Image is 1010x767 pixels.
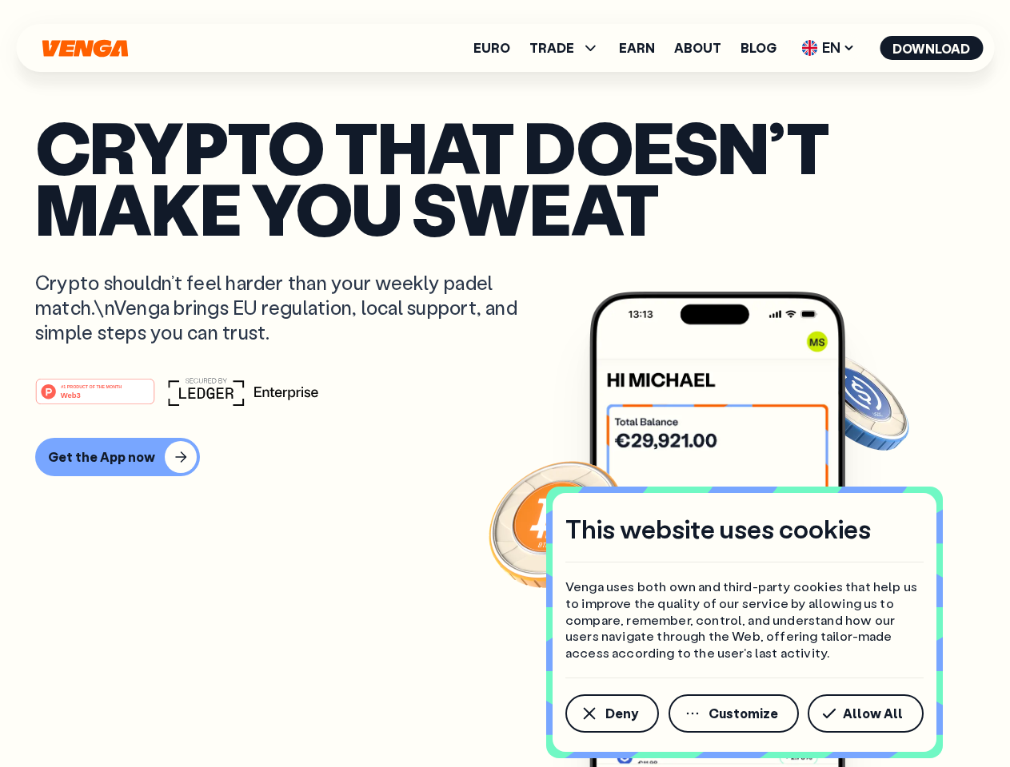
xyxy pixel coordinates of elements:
span: EN [796,35,860,61]
a: Blog [741,42,776,54]
tspan: Web3 [61,390,81,399]
span: TRADE [529,38,600,58]
a: About [674,42,721,54]
img: Bitcoin [485,451,629,595]
a: #1 PRODUCT OF THE MONTHWeb3 [35,387,155,408]
span: Allow All [843,707,903,720]
button: Deny [565,694,659,733]
tspan: #1 PRODUCT OF THE MONTH [61,383,122,388]
span: Customize [709,707,778,720]
a: Earn [619,42,655,54]
button: Download [880,36,983,60]
h4: This website uses cookies [565,512,871,546]
button: Allow All [808,694,924,733]
p: Venga uses both own and third-party cookies that help us to improve the quality of our service by... [565,578,924,662]
p: Crypto shouldn’t feel harder than your weekly padel match.\nVenga brings EU regulation, local sup... [35,270,541,345]
button: Customize [669,694,799,733]
svg: Home [40,39,130,58]
img: USDC coin [797,344,912,459]
img: flag-uk [801,40,817,56]
a: Get the App now [35,438,975,476]
div: Get the App now [48,449,155,465]
span: TRADE [529,42,574,54]
p: Crypto that doesn’t make you sweat [35,116,975,238]
button: Get the App now [35,438,200,476]
span: Deny [605,707,638,720]
a: Euro [473,42,510,54]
